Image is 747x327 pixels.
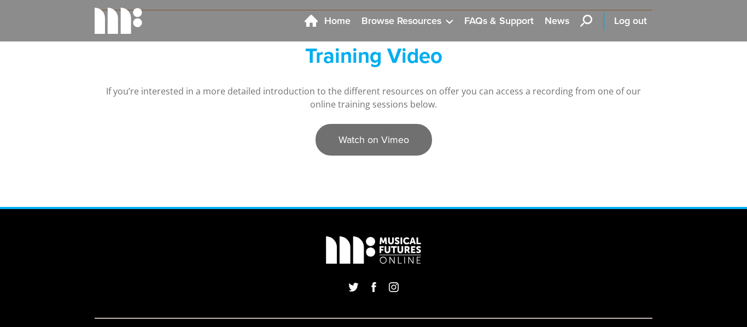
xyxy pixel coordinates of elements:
[464,14,534,28] span: FAQs & Support
[324,14,351,28] span: Home
[316,124,432,156] a: Watch on Vimeo
[345,279,362,295] a: Twitter
[361,14,441,28] span: Browse Resources
[386,279,402,295] a: Instagram
[614,14,647,28] span: Log out
[369,279,379,295] a: Facebook
[95,85,652,111] p: If you’re interested in a more detailed introduction to the different resources on offer you can ...
[160,43,587,68] h2: Training Video
[545,14,569,28] span: News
